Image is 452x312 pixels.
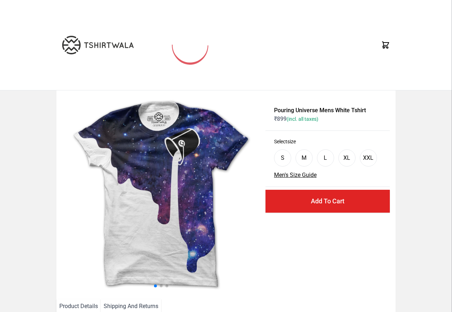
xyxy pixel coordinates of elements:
div: M [302,154,307,162]
div: XXL [363,154,373,162]
button: Men's Size Guide [274,171,317,179]
button: Add To Cart [265,190,390,213]
span: ₹ 899 [274,115,318,122]
h1: Pouring Universe Mens White Tshirt [274,106,381,115]
h3: Select size [274,138,381,145]
div: XL [343,154,350,162]
span: (incl. all taxes) [287,116,318,122]
div: L [324,154,327,162]
div: S [281,154,284,162]
img: galaxy.jpg [62,96,260,293]
img: TW-LOGO-400-104.png [62,36,134,54]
